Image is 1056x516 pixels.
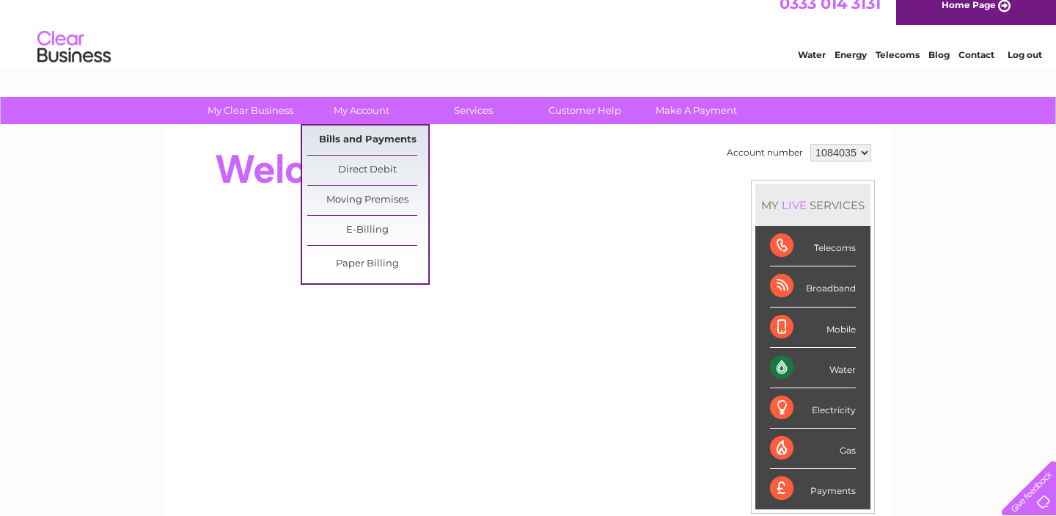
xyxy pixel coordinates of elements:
[770,469,856,509] div: Payments
[779,198,810,212] div: LIVE
[636,97,757,124] a: Make A Payment
[307,186,428,215] a: Moving Premises
[770,308,856,348] div: Mobile
[307,216,428,245] a: E-Billing
[1008,62,1042,73] a: Log out
[780,7,881,26] a: 0333 014 3131
[876,62,920,73] a: Telecoms
[835,62,867,73] a: Energy
[307,126,428,155] a: Bills and Payments
[770,266,856,307] div: Broadband
[770,388,856,429] div: Electricity
[770,429,856,469] div: Gas
[723,140,807,165] td: Account number
[190,97,311,124] a: My Clear Business
[755,184,870,226] div: MY SERVICES
[413,97,534,124] a: Services
[928,62,950,73] a: Blog
[307,156,428,185] a: Direct Debit
[770,226,856,266] div: Telecoms
[798,62,826,73] a: Water
[770,348,856,388] div: Water
[301,97,422,124] a: My Account
[183,8,876,71] div: Clear Business is a trading name of Verastar Limited (registered in [GEOGRAPHIC_DATA] No. 3667643...
[958,62,994,73] a: Contact
[524,97,645,124] a: Customer Help
[37,38,111,83] img: logo.png
[307,250,428,279] a: Paper Billing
